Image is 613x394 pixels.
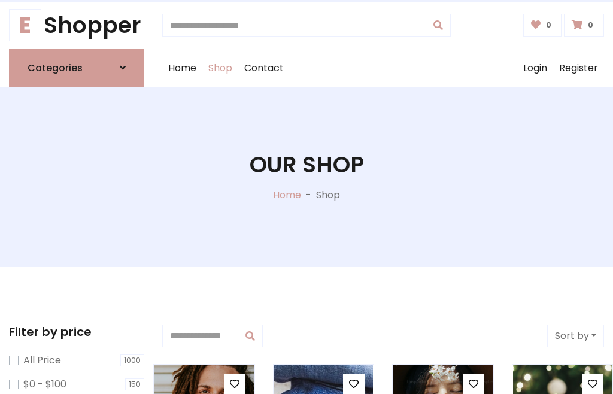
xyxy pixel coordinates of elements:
[517,49,553,87] a: Login
[9,12,144,39] a: EShopper
[250,151,364,178] h1: Our Shop
[23,377,66,392] label: $0 - $100
[238,49,290,87] a: Contact
[564,14,604,37] a: 0
[162,49,202,87] a: Home
[316,188,340,202] p: Shop
[28,62,83,74] h6: Categories
[543,20,554,31] span: 0
[125,378,144,390] span: 150
[9,49,144,87] a: Categories
[9,12,144,39] h1: Shopper
[9,9,41,41] span: E
[9,325,144,339] h5: Filter by price
[523,14,562,37] a: 0
[585,20,596,31] span: 0
[23,353,61,368] label: All Price
[301,188,316,202] p: -
[553,49,604,87] a: Register
[273,188,301,202] a: Home
[547,325,604,347] button: Sort by
[202,49,238,87] a: Shop
[120,354,144,366] span: 1000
